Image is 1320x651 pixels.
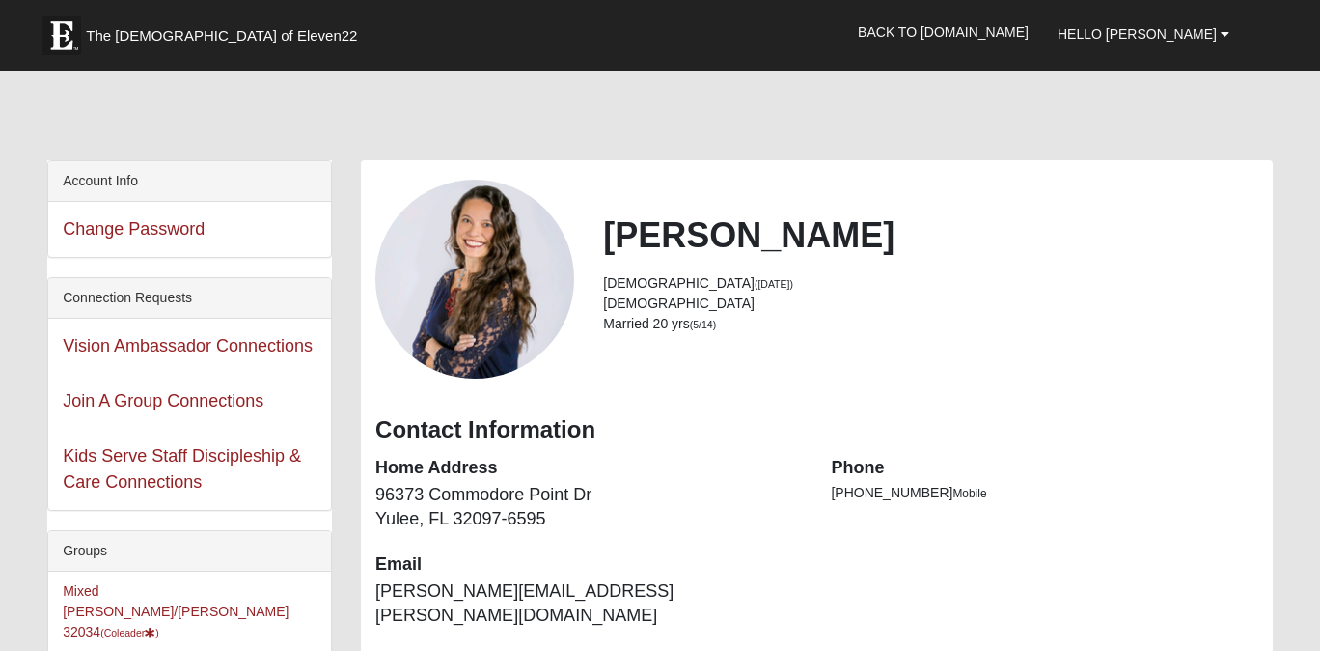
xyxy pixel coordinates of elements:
[831,456,1257,481] dt: Phone
[48,278,331,319] div: Connection Requests
[843,8,1043,56] a: Back to [DOMAIN_NAME]
[375,552,802,578] dt: Email
[1058,26,1217,42] span: Hello [PERSON_NAME]
[375,456,802,481] dt: Home Address
[375,483,802,532] dd: 96373 Commodore Point Dr Yulee, FL 32097-6595
[63,391,263,410] a: Join A Group Connections
[63,446,301,492] a: Kids Serve Staff Discipleship & Care Connections
[100,627,159,638] small: (Coleader )
[42,16,81,55] img: Eleven22 logo
[1043,10,1244,58] a: Hello [PERSON_NAME]
[690,319,716,330] small: (5/14)
[33,7,419,55] a: The [DEMOGRAPHIC_DATA] of Eleven22
[603,294,1258,314] li: [DEMOGRAPHIC_DATA]
[86,26,357,45] span: The [DEMOGRAPHIC_DATA] of Eleven22
[831,483,1257,503] li: [PHONE_NUMBER]
[375,416,1258,444] h3: Contact Information
[48,161,331,202] div: Account Info
[603,314,1258,334] li: Married 20 yrs
[63,336,313,355] a: Vision Ambassador Connections
[375,580,802,629] dd: [PERSON_NAME][EMAIL_ADDRESS][PERSON_NAME][DOMAIN_NAME]
[755,278,793,290] small: ([DATE])
[63,219,205,239] a: Change Password
[952,487,986,500] span: Mobile
[603,273,1258,294] li: [DEMOGRAPHIC_DATA]
[603,214,1258,256] h2: [PERSON_NAME]
[375,180,574,379] a: View Fullsize Photo
[48,531,331,572] div: Groups
[63,583,289,639] a: Mixed [PERSON_NAME]/[PERSON_NAME] 32034(Coleader)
